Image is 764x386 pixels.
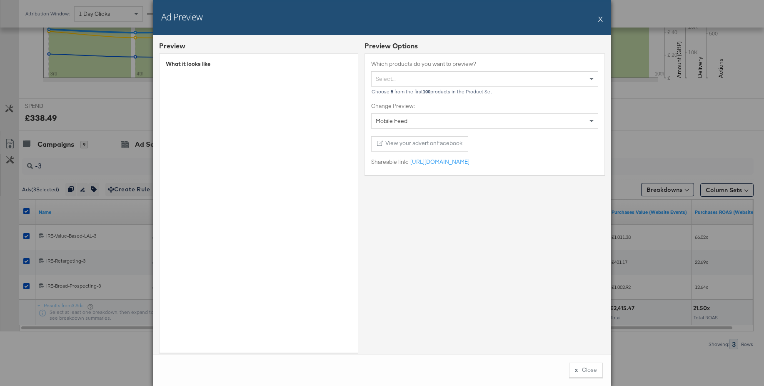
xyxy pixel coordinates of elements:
[569,363,603,378] button: xClose
[371,89,598,95] div: Choose from the first products in the Product Set
[391,88,393,95] b: 5
[365,41,605,51] div: Preview Options
[161,10,202,23] h2: Ad Preview
[371,60,598,68] label: Which products do you want to preview?
[371,158,408,166] label: Shareable link:
[376,117,407,125] span: Mobile Feed
[423,88,430,95] b: 100
[598,10,603,27] button: X
[408,158,469,166] a: [URL][DOMAIN_NAME]
[371,102,598,110] label: Change Preview:
[159,41,185,51] div: Preview
[166,60,352,68] div: What it looks like
[372,72,598,86] div: Select...
[371,136,468,151] button: View your advert onFacebook
[575,366,578,374] div: x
